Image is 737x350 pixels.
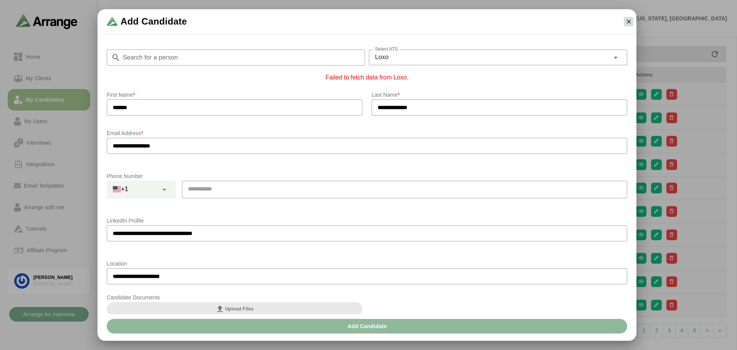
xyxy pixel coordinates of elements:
[215,304,253,314] span: Upload Files
[121,15,187,28] span: Add Candidate
[107,129,627,138] p: Email Address
[347,319,387,333] span: Add Candidate
[372,90,627,99] p: Last Name
[107,293,362,302] p: Candidate Documents
[107,74,627,81] p: Failed to fetch data from Loxo.
[107,90,362,99] p: First Name
[107,172,627,181] p: Phone Number
[375,52,388,62] span: Loxo
[107,216,627,225] p: LinkedIn Profile
[107,319,627,333] button: Add Candidate
[107,302,362,316] button: Upload Files
[107,259,627,268] p: Location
